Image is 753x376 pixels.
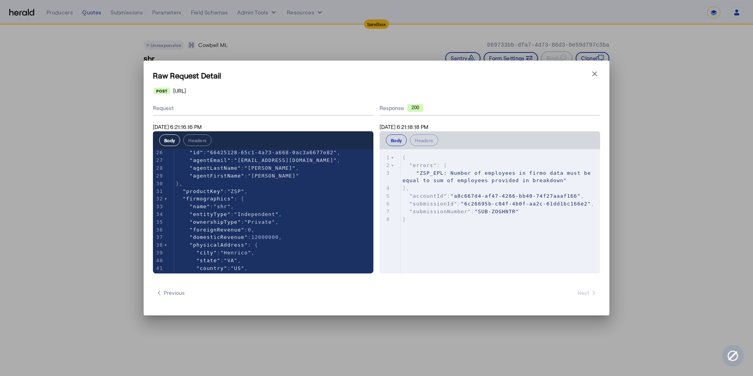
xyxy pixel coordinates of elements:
[153,164,164,172] div: 28
[189,157,231,163] span: "agentEmail"
[176,150,340,155] span: : ,
[153,70,600,81] h1: Raw Request Detail
[231,273,255,279] span: "23228"
[403,209,519,214] span: :
[176,188,248,194] span: : ,
[403,201,594,207] span: : ,
[461,201,591,207] span: "6c26695b-c04f-4b0f-aa2c-61dd1bc166e2"
[153,241,164,249] div: 38
[403,162,447,168] span: : [
[153,172,164,180] div: 29
[380,124,429,130] span: [DATE] 6:21:18:18 PM
[409,201,458,207] span: "submissionId"
[153,195,164,203] div: 32
[245,165,296,171] span: "[PERSON_NAME]"
[189,227,244,233] span: "foreignRevenue"
[153,272,164,280] div: 42
[176,181,183,186] span: },
[189,173,244,179] span: "agentFirstName"
[411,105,419,110] text: 200
[380,192,391,200] div: 5
[403,185,409,191] span: ],
[153,101,373,116] div: Request
[153,149,164,157] div: 26
[234,157,337,163] span: "[EMAIL_ADDRESS][DOMAIN_NAME]"
[183,188,224,194] span: "productKey"
[213,204,231,209] span: "shr"
[159,134,180,146] button: Body
[578,289,597,297] span: Next
[176,157,340,163] span: : ,
[153,233,164,241] div: 37
[380,200,391,208] div: 6
[176,165,299,171] span: : ,
[196,273,227,279] span: "zipCode"
[231,265,244,271] span: "US"
[410,134,438,146] button: Headers
[153,211,164,218] div: 34
[153,124,202,130] span: [DATE] 6:21:16:16 PM
[189,219,241,225] span: "ownershipType"
[196,250,217,256] span: "city"
[196,265,227,271] span: "country"
[176,211,282,217] span: : ,
[227,188,244,194] span: "ZSP"
[173,87,186,95] span: [URL]
[153,257,164,265] div: 40
[189,165,241,171] span: "agentLastName"
[189,234,248,240] span: "domesticRevenue"
[153,203,164,211] div: 33
[183,134,212,146] button: Headers
[380,162,391,169] div: 2
[176,273,258,279] span: : ,
[234,211,279,217] span: "Independent"
[474,209,519,214] span: "SUB-ZOGHNTR"
[409,209,471,214] span: "submissionNumber"
[176,258,241,263] span: : ,
[409,193,447,199] span: "accountId"
[189,211,231,217] span: "entityType"
[409,162,437,168] span: "errors"
[451,193,581,199] span: "a8c667d4-af47-4266-bb40-74f27aaaf166"
[403,155,406,160] span: {
[176,204,234,209] span: : ,
[248,227,251,233] span: 0
[189,242,248,248] span: "physicalAddress"
[153,157,164,164] div: 27
[189,204,210,209] span: "name"
[380,216,391,223] div: 8
[176,196,245,202] span: : {
[153,249,164,257] div: 39
[189,150,203,155] span: "id"
[153,180,164,188] div: 30
[176,227,255,233] span: : ,
[153,218,164,226] div: 35
[153,265,164,272] div: 41
[574,286,600,300] button: Next
[153,226,164,234] div: 36
[156,289,185,297] span: Previous
[380,185,391,192] div: 4
[176,234,282,240] span: : ,
[176,173,299,179] span: :
[153,188,164,195] div: 31
[251,234,279,240] span: 12000000
[224,258,238,263] span: "VA"
[153,286,188,300] button: Previous
[176,219,279,225] span: : ,
[206,150,337,155] span: "66425128-65c1-4a73-a668-0ac3a6677e82"
[176,250,255,256] span: : ,
[245,219,275,225] span: "Private"
[196,258,220,263] span: "state"
[380,154,391,162] div: 1
[403,170,594,184] span: "ZSP_EPL: Number of employees in firmo data must be equal to sum of employees provided in breakdown"
[176,265,248,271] span: : ,
[176,242,258,248] span: : {
[380,208,391,216] div: 7
[183,196,234,202] span: "firmographics"
[220,250,251,256] span: "Henrico"
[248,173,299,179] span: "[PERSON_NAME]"
[380,104,600,112] div: Response
[380,169,391,177] div: 3
[403,216,406,222] span: }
